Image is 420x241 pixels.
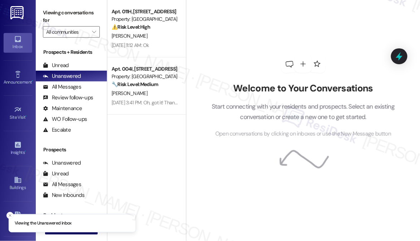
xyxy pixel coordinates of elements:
[112,73,178,80] div: Property: [GEOGRAPHIC_DATA]
[112,90,147,96] span: [PERSON_NAME]
[43,105,82,112] div: Maintenance
[112,15,178,23] div: Property: [GEOGRAPHIC_DATA]
[43,181,81,188] div: All Messages
[32,79,33,84] span: •
[36,48,107,56] div: Prospects + Residents
[43,126,71,134] div: Escalate
[43,115,87,123] div: WO Follow-ups
[36,146,107,153] div: Prospects
[43,62,69,69] div: Unread
[201,101,406,122] p: Start connecting with your residents and prospects. Select an existing conversation or create a n...
[43,170,69,178] div: Unread
[4,33,32,52] a: Inbox
[4,174,32,193] a: Buildings
[25,149,26,154] span: •
[112,24,150,30] strong: ⚠️ Risk Level: High
[4,209,32,229] a: Leads
[6,212,14,219] button: Close toast
[26,114,27,119] span: •
[112,8,178,15] div: Apt. 011H, [STREET_ADDRESS]
[43,159,81,167] div: Unanswered
[10,6,25,19] img: ResiDesk Logo
[112,99,400,106] div: [DATE] 3:41 PM: Oh, got it! Thanks for clarifying. If you happen to have any other property-relat...
[112,81,158,88] strong: 🔧 Risk Level: Medium
[43,7,100,26] label: Viewing conversations for
[201,83,406,94] h2: Welcome to Your Conversations
[215,129,391,138] span: Open conversations by clicking on inboxes or use the New Message button
[46,26,88,38] input: All communities
[92,29,96,35] i: 
[43,72,81,80] div: Unanswered
[43,192,84,199] div: New Inbounds
[43,83,81,91] div: All Messages
[112,33,147,39] span: [PERSON_NAME]
[112,42,149,48] div: [DATE] 11:12 AM: Ok
[4,139,32,158] a: Insights •
[15,220,72,227] p: Viewing the Unanswered inbox
[112,65,178,73] div: Apt. 004I, [STREET_ADDRESS]
[4,104,32,123] a: Site Visit •
[43,94,93,101] div: Review follow-ups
